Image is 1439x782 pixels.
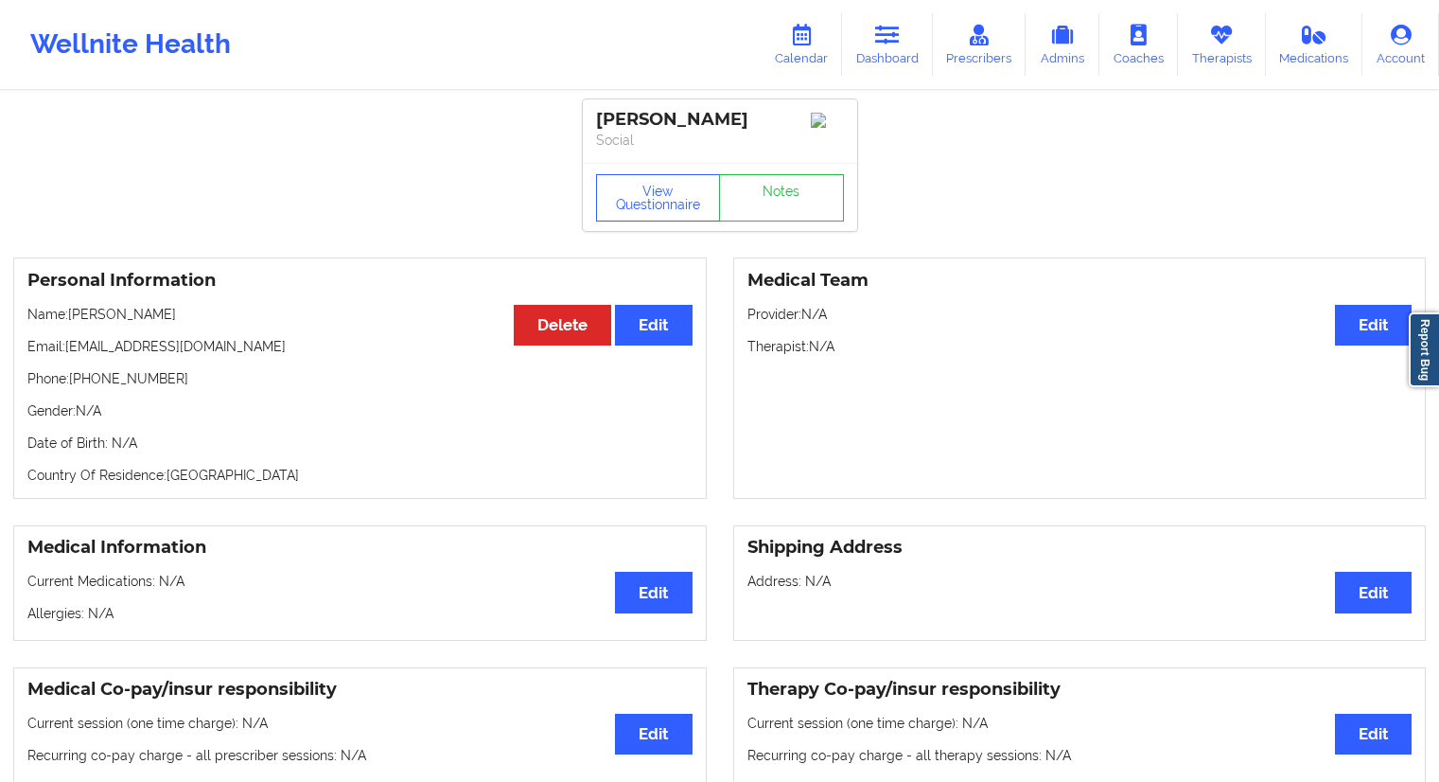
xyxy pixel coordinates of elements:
[747,537,1413,559] h3: Shipping Address
[596,109,844,131] div: [PERSON_NAME]
[27,604,693,623] p: Allergies: N/A
[1099,13,1178,76] a: Coaches
[1266,13,1363,76] a: Medications
[27,679,693,701] h3: Medical Co-pay/insur responsibility
[842,13,933,76] a: Dashboard
[747,679,1413,701] h3: Therapy Co-pay/insur responsibility
[27,270,693,292] h3: Personal Information
[27,572,693,591] p: Current Medications: N/A
[27,746,693,765] p: Recurring co-pay charge - all prescriber sessions : N/A
[1335,305,1412,346] button: Edit
[615,714,692,755] button: Edit
[27,434,693,453] p: Date of Birth: N/A
[719,174,844,222] a: Notes
[514,305,611,346] button: Delete
[811,113,844,128] img: Image%2Fplaceholer-image.png
[27,401,693,420] p: Gender: N/A
[615,305,692,346] button: Edit
[933,13,1027,76] a: Prescribers
[1026,13,1099,76] a: Admins
[596,174,721,222] button: View Questionnaire
[615,572,692,613] button: Edit
[596,131,844,150] p: Social
[27,537,693,559] h3: Medical Information
[27,337,693,356] p: Email: [EMAIL_ADDRESS][DOMAIN_NAME]
[761,13,842,76] a: Calendar
[1362,13,1439,76] a: Account
[27,305,693,324] p: Name: [PERSON_NAME]
[747,305,1413,324] p: Provider: N/A
[1335,714,1412,755] button: Edit
[27,466,693,485] p: Country Of Residence: [GEOGRAPHIC_DATA]
[1178,13,1266,76] a: Therapists
[1409,312,1439,387] a: Report Bug
[747,714,1413,733] p: Current session (one time charge): N/A
[747,572,1413,591] p: Address: N/A
[747,337,1413,356] p: Therapist: N/A
[27,714,693,733] p: Current session (one time charge): N/A
[747,746,1413,765] p: Recurring co-pay charge - all therapy sessions : N/A
[1335,572,1412,613] button: Edit
[27,369,693,388] p: Phone: [PHONE_NUMBER]
[747,270,1413,292] h3: Medical Team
